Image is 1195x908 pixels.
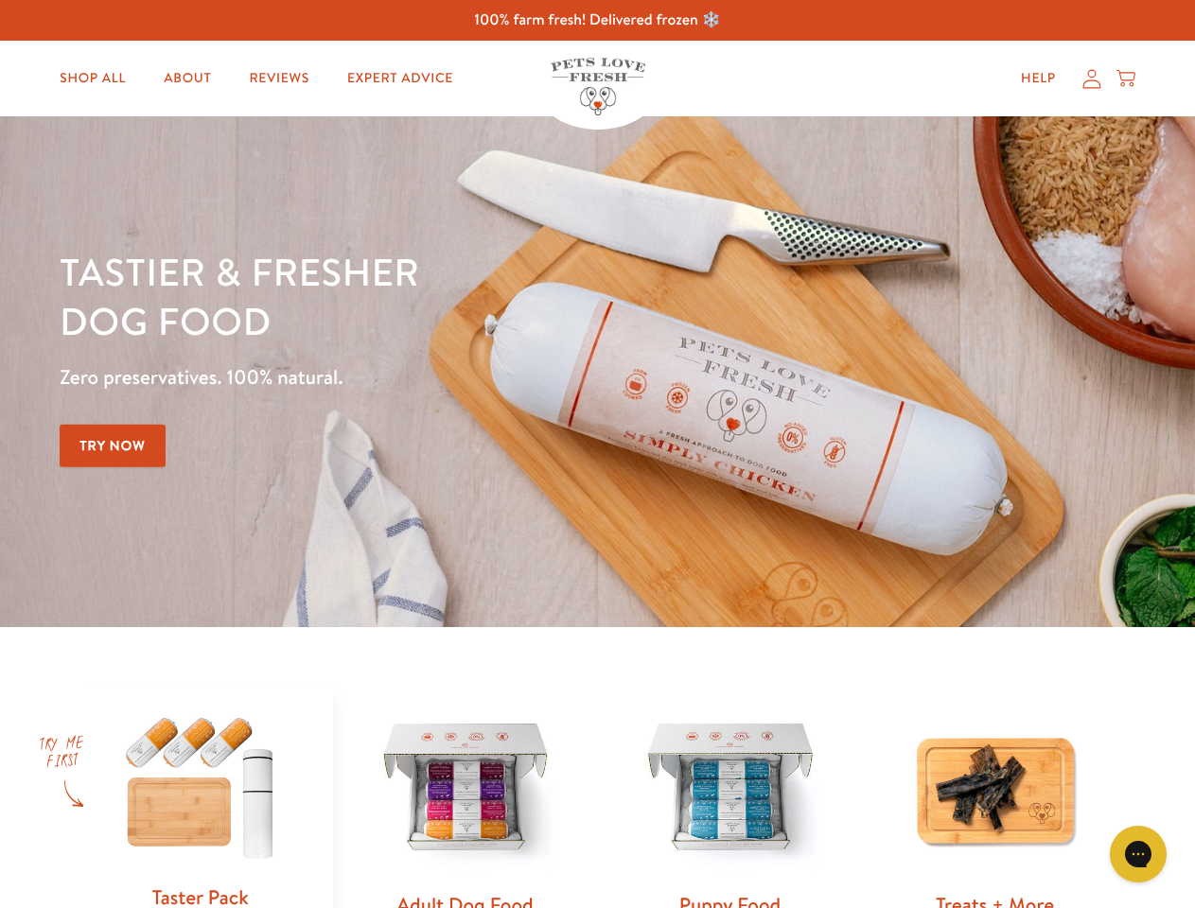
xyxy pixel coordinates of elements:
[60,425,166,467] a: Try Now
[332,60,468,97] a: Expert Advice
[60,360,777,394] p: Zero preservatives. 100% natural.
[1006,60,1071,97] a: Help
[60,247,777,345] h1: Tastier & fresher dog food
[44,60,141,97] a: Shop All
[551,58,645,115] img: Pets Love Fresh
[1100,819,1176,889] iframe: Gorgias live chat messenger
[149,60,226,97] a: About
[234,60,324,97] a: Reviews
